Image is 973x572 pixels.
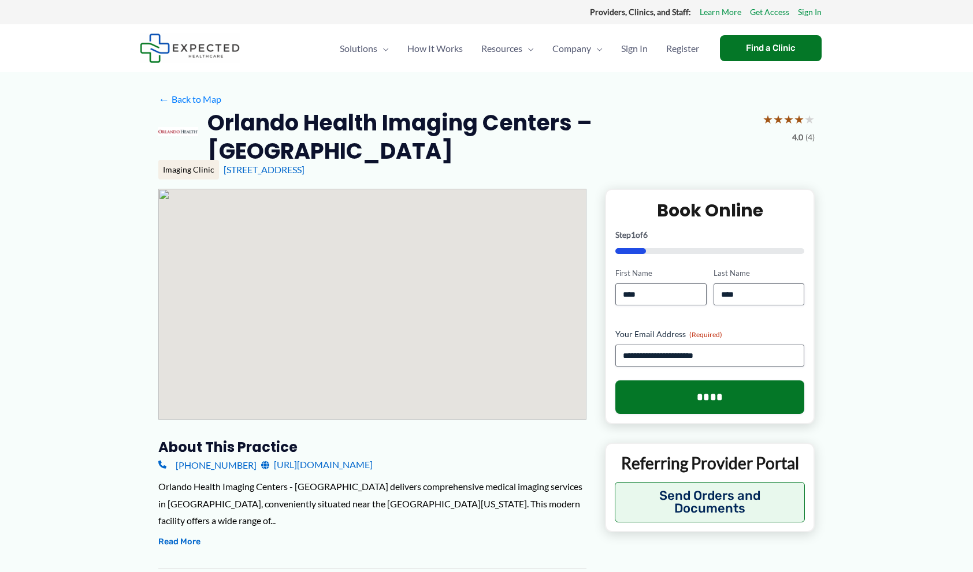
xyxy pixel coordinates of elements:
a: Sign In [612,28,657,69]
a: Sign In [798,5,822,20]
span: (4) [805,130,815,145]
span: (Required) [689,330,722,339]
nav: Primary Site Navigation [330,28,708,69]
span: Resources [481,28,522,69]
span: ★ [783,109,794,130]
a: ←Back to Map [158,91,221,108]
span: ★ [794,109,804,130]
a: CompanyMenu Toggle [543,28,612,69]
div: Imaging Clinic [158,160,219,180]
a: [URL][DOMAIN_NAME] [261,456,373,473]
h3: About this practice [158,438,586,456]
a: SolutionsMenu Toggle [330,28,398,69]
span: Solutions [340,28,377,69]
h2: Orlando Health Imaging Centers – [GEOGRAPHIC_DATA] [207,109,753,166]
span: Menu Toggle [377,28,389,69]
button: Send Orders and Documents [615,482,805,522]
a: Register [657,28,708,69]
a: Learn More [700,5,741,20]
span: Sign In [621,28,648,69]
strong: Providers, Clinics, and Staff: [590,7,691,17]
span: Company [552,28,591,69]
span: ★ [763,109,773,130]
a: How It Works [398,28,472,69]
span: 4.0 [792,130,803,145]
a: [PHONE_NUMBER] [158,456,257,473]
a: [STREET_ADDRESS] [224,164,304,175]
a: ResourcesMenu Toggle [472,28,543,69]
span: ★ [773,109,783,130]
label: First Name [615,268,706,279]
span: 6 [643,230,648,240]
a: Find a Clinic [720,35,822,61]
a: Get Access [750,5,789,20]
span: Register [666,28,699,69]
h2: Book Online [615,199,804,222]
span: How It Works [407,28,463,69]
button: Read More [158,535,200,549]
label: Last Name [714,268,804,279]
span: Menu Toggle [522,28,534,69]
p: Step of [615,231,804,239]
label: Your Email Address [615,328,804,340]
span: ★ [804,109,815,130]
p: Referring Provider Portal [615,453,805,473]
div: Orlando Health Imaging Centers - [GEOGRAPHIC_DATA] delivers comprehensive medical imaging service... [158,478,586,529]
span: 1 [631,230,636,240]
img: Expected Healthcare Logo - side, dark font, small [140,33,240,63]
span: Menu Toggle [591,28,603,69]
span: ← [158,94,169,104]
